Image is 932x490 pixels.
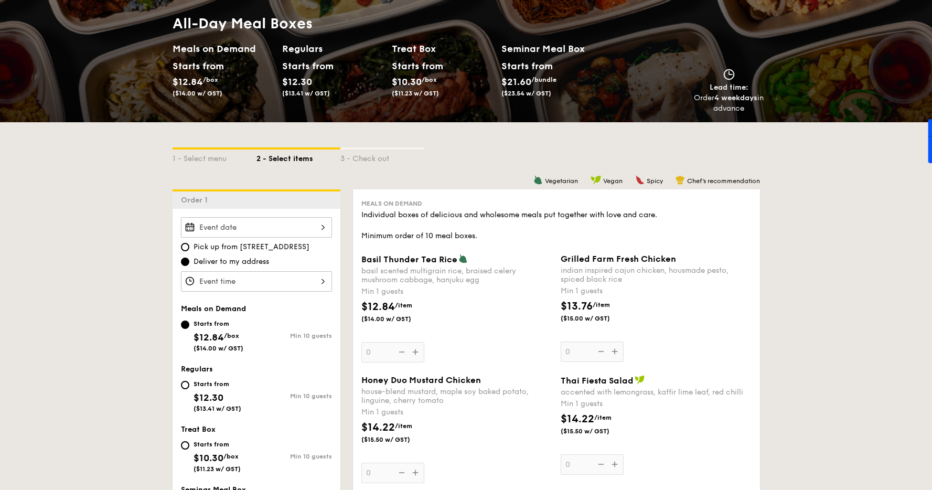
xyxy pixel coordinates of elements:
[173,58,219,74] div: Starts from
[224,332,239,339] span: /box
[282,41,383,56] h2: Regulars
[687,177,760,185] span: Chef's recommendation
[603,177,623,185] span: Vegan
[173,150,256,164] div: 1 - Select menu
[181,304,246,313] span: Meals on Demand
[361,315,433,323] span: ($14.00 w/ GST)
[594,414,612,421] span: /item
[545,177,578,185] span: Vegetarian
[181,441,189,450] input: Starts from$10.30/box($11.23 w/ GST)Min 10 guests
[561,314,632,323] span: ($15.00 w/ GST)
[635,375,645,385] img: icon-vegan.f8ff3823.svg
[194,465,241,473] span: ($11.23 w/ GST)
[256,332,332,339] div: Min 10 guests
[392,58,438,74] div: Starts from
[676,175,685,185] img: icon-chef-hat.a58ddaea.svg
[361,387,552,405] div: house-blend mustard, maple soy baked potato, linguine, cherry tomato
[361,200,422,207] span: Meals on Demand
[501,76,531,88] span: $21.60
[501,90,551,97] span: ($23.54 w/ GST)
[194,242,309,252] span: Pick up from [STREET_ADDRESS]
[256,453,332,460] div: Min 10 guests
[694,93,764,114] div: Order in advance
[173,41,274,56] h2: Meals on Demand
[361,421,395,434] span: $14.22
[361,407,552,418] div: Min 1 guests
[194,380,241,388] div: Starts from
[181,321,189,329] input: Starts from$12.84/box($14.00 w/ GST)Min 10 guests
[561,427,632,435] span: ($15.50 w/ GST)
[561,254,676,264] span: Grilled Farm Fresh Chicken
[256,150,340,164] div: 2 - Select items
[181,425,216,434] span: Treat Box
[361,254,457,264] span: Basil Thunder Tea Rice
[721,69,737,80] img: icon-clock.2db775ea.svg
[181,365,213,374] span: Regulars
[561,300,593,313] span: $13.76
[194,345,243,352] span: ($14.00 w/ GST)
[203,76,218,83] span: /box
[194,392,223,403] span: $12.30
[194,332,224,343] span: $12.84
[194,405,241,412] span: ($13.41 w/ GST)
[392,76,422,88] span: $10.30
[181,271,332,292] input: Event time
[181,196,212,205] span: Order 1
[395,422,412,430] span: /item
[392,41,493,56] h2: Treat Box
[340,150,424,164] div: 3 - Check out
[458,254,468,263] img: icon-vegetarian.fe4039eb.svg
[361,301,395,313] span: $12.84
[561,399,752,409] div: Min 1 guests
[593,301,610,308] span: /item
[501,58,552,74] div: Starts from
[531,76,556,83] span: /bundle
[181,217,332,238] input: Event date
[361,375,481,385] span: Honey Duo Mustard Chicken
[181,381,189,389] input: Starts from$12.30($13.41 w/ GST)Min 10 guests
[561,388,752,397] div: accented with lemongrass, kaffir lime leaf, red chilli
[223,453,239,460] span: /box
[361,435,433,444] span: ($15.50 w/ GST)
[194,440,241,449] div: Starts from
[561,413,594,425] span: $14.22
[501,41,611,56] h2: Seminar Meal Box
[710,83,748,92] span: Lead time:
[392,90,439,97] span: ($11.23 w/ GST)
[194,319,243,328] div: Starts from
[194,257,269,267] span: Deliver to my address
[361,210,752,241] div: Individual boxes of delicious and wholesome meals put together with love and care. Minimum order ...
[181,243,189,251] input: Pick up from [STREET_ADDRESS]
[561,376,634,386] span: Thai Fiesta Salad
[561,266,752,284] div: indian inspired cajun chicken, housmade pesto, spiced black rice
[256,392,332,400] div: Min 10 guests
[533,175,543,185] img: icon-vegetarian.fe4039eb.svg
[282,58,329,74] div: Starts from
[361,286,552,297] div: Min 1 guests
[361,267,552,284] div: basil scented multigrain rice, braised celery mushroom cabbage, hanjuku egg
[173,76,203,88] span: $12.84
[282,90,330,97] span: ($13.41 w/ GST)
[635,175,645,185] img: icon-spicy.37a8142b.svg
[561,286,752,296] div: Min 1 guests
[173,90,222,97] span: ($14.00 w/ GST)
[395,302,412,309] span: /item
[282,76,312,88] span: $12.30
[173,14,611,33] h1: All-Day Meal Boxes
[194,452,223,464] span: $10.30
[591,175,601,185] img: icon-vegan.f8ff3823.svg
[647,177,663,185] span: Spicy
[422,76,437,83] span: /box
[714,93,757,102] strong: 4 weekdays
[181,258,189,266] input: Deliver to my address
